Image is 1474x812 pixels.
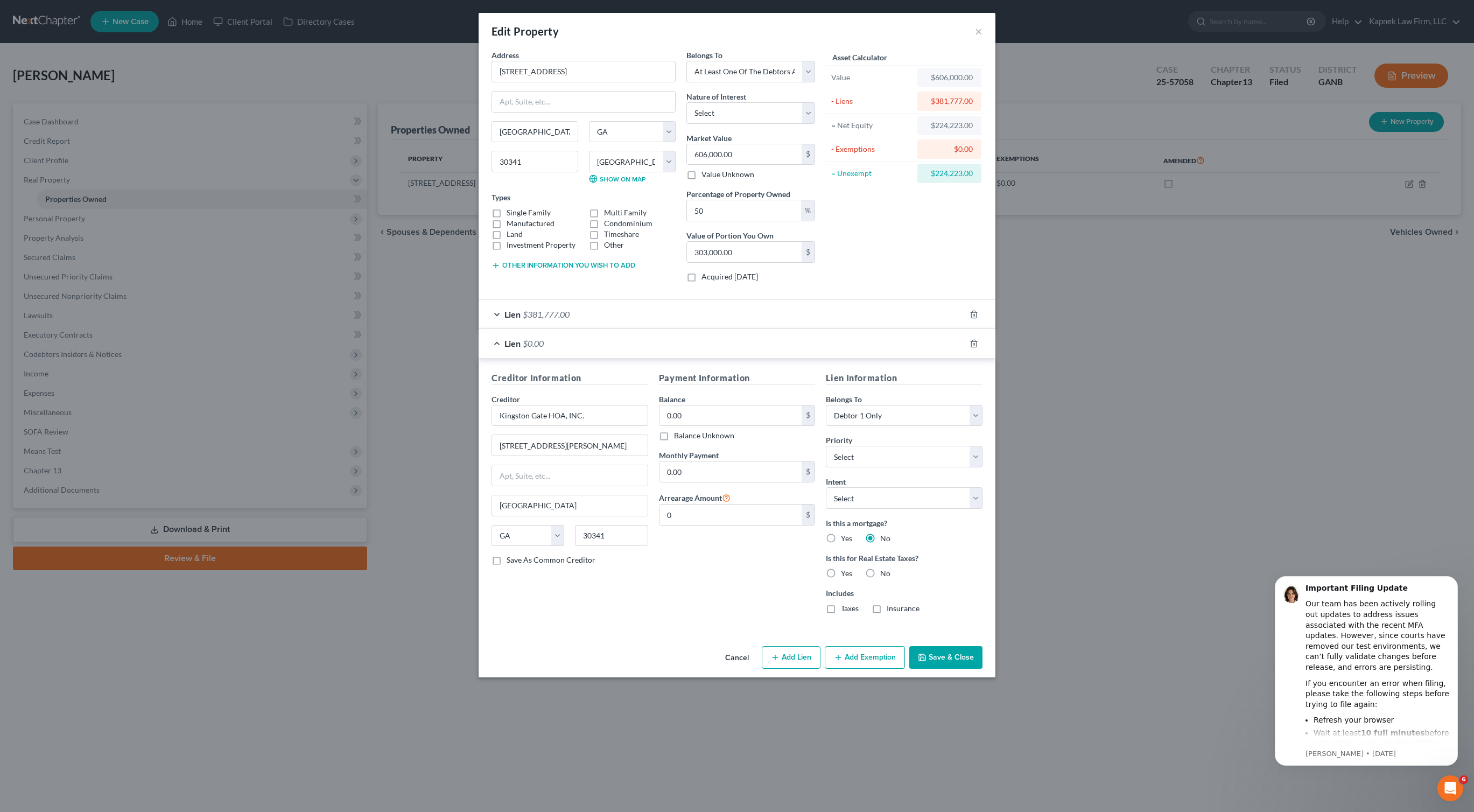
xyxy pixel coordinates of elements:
[926,120,973,131] div: $224,223.00
[492,372,648,385] h5: Creditor Information
[825,646,905,669] button: Add Exemption
[492,122,578,142] input: Enter city...
[686,91,746,102] label: Nature of Interest
[1459,775,1468,784] span: 6
[507,555,595,565] label: Save As Common Creditor
[492,51,519,60] span: Address
[492,61,675,82] input: Enter address...
[880,533,890,544] label: No
[504,309,521,319] span: Lien
[831,72,913,83] div: Value
[887,603,920,614] label: Insurance
[604,240,624,250] label: Other
[717,647,757,669] button: Cancel
[604,218,652,229] label: Condominium
[492,465,648,486] input: Apt, Suite, etc...
[841,568,852,579] label: Yes
[507,229,523,240] label: Land
[507,207,551,218] label: Single Family
[492,92,675,112] input: Apt, Suite, etc...
[686,230,774,241] label: Value of Portion You Own
[659,505,802,525] input: 0.00
[492,495,648,516] input: Enter city...
[659,394,685,405] label: Balance
[492,395,520,404] span: Creditor
[926,144,973,155] div: $0.00
[701,271,758,282] label: Acquired [DATE]
[492,24,559,39] div: Edit Property
[507,218,554,229] label: Manufactured
[826,476,846,487] label: Intent
[801,200,815,221] div: %
[659,372,816,385] h5: Payment Information
[523,309,570,319] span: $381,777.00
[686,188,790,200] label: Percentage of Property Owned
[659,491,731,504] label: Arrearage Amount
[604,229,639,240] label: Timeshare
[909,646,982,669] button: Save & Close
[687,200,801,221] input: 0.00
[492,405,648,426] input: Search creditor by name...
[575,525,648,547] input: Enter zip...
[926,72,973,83] div: $606,000.00
[523,338,544,348] span: $0.00
[975,25,982,38] button: ×
[687,242,802,262] input: 0.00
[831,120,913,131] div: = Net Equity
[826,395,862,404] span: Belongs To
[492,192,510,203] label: Types
[1259,563,1474,807] iframe: Intercom notifications message
[674,430,734,441] label: Balance Unknown
[841,603,859,614] label: Taxes
[762,646,820,669] button: Add Lien
[701,169,754,180] label: Value Unknown
[880,568,890,579] label: No
[686,132,732,144] label: Market Value
[802,405,815,426] div: $
[492,151,578,172] input: Enter zip...
[832,52,887,63] label: Asset Calculator
[686,51,722,60] span: Belongs To
[492,435,648,456] input: Enter address...
[802,505,815,525] div: $
[826,587,982,599] label: Includes
[841,533,852,544] label: Yes
[492,261,635,270] button: Other information you wish to add
[926,96,973,107] div: $381,777.00
[831,96,913,107] div: - Liens
[659,405,802,426] input: 0.00
[926,168,973,179] div: $224,223.00
[589,174,645,183] a: Show on Map
[826,436,852,445] span: Priority
[826,552,982,564] label: Is this for Real Estate Taxes?
[507,240,575,250] label: Investment Property
[826,372,982,385] h5: Lien Information
[659,461,802,482] input: 0.00
[604,207,647,218] label: Multi Family
[802,242,815,262] div: $
[826,517,982,529] label: Is this a mortgage?
[831,144,913,155] div: - Exemptions
[687,144,802,165] input: 0.00
[504,338,521,348] span: Lien
[831,168,913,179] div: = Unexempt
[1437,775,1463,801] iframe: Intercom live chat
[659,450,719,461] label: Monthly Payment
[802,461,815,482] div: $
[802,144,815,165] div: $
